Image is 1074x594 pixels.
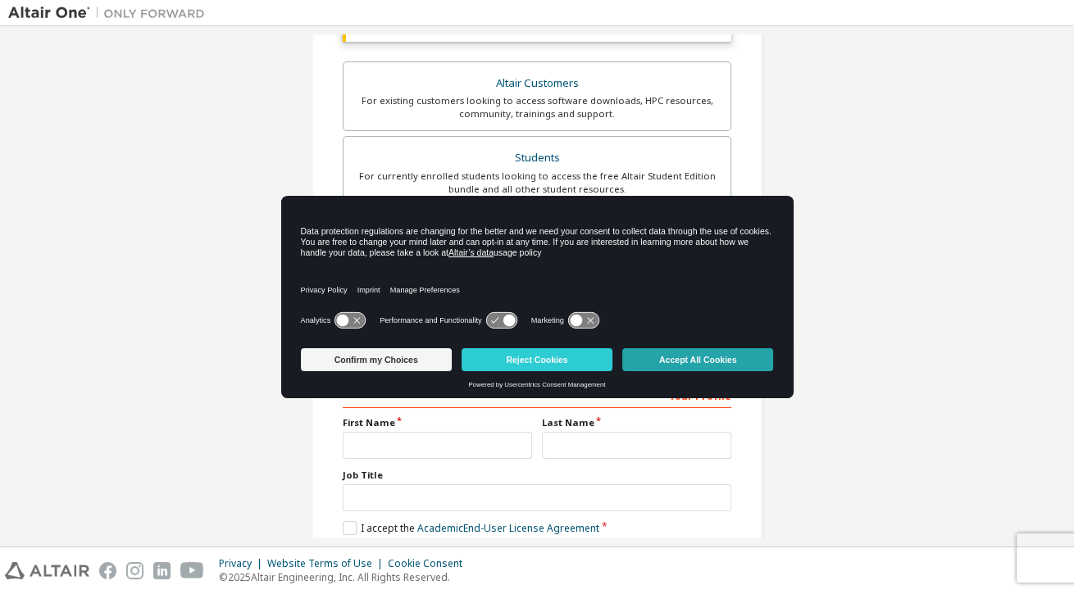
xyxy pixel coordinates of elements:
[219,557,267,570] div: Privacy
[542,416,731,429] label: Last Name
[267,557,388,570] div: Website Terms of Use
[153,562,171,579] img: linkedin.svg
[219,570,472,584] p: © 2025 Altair Engineering, Inc. All Rights Reserved.
[8,5,213,21] img: Altair One
[343,521,599,535] label: I accept the
[353,72,721,95] div: Altair Customers
[388,557,472,570] div: Cookie Consent
[417,521,599,535] a: Academic End-User License Agreement
[5,562,89,579] img: altair_logo.svg
[343,416,532,429] label: First Name
[343,469,731,482] label: Job Title
[353,170,721,196] div: For currently enrolled students looking to access the free Altair Student Edition bundle and all ...
[180,562,204,579] img: youtube.svg
[126,562,143,579] img: instagram.svg
[353,94,721,120] div: For existing customers looking to access software downloads, HPC resources, community, trainings ...
[99,562,116,579] img: facebook.svg
[353,147,721,170] div: Students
